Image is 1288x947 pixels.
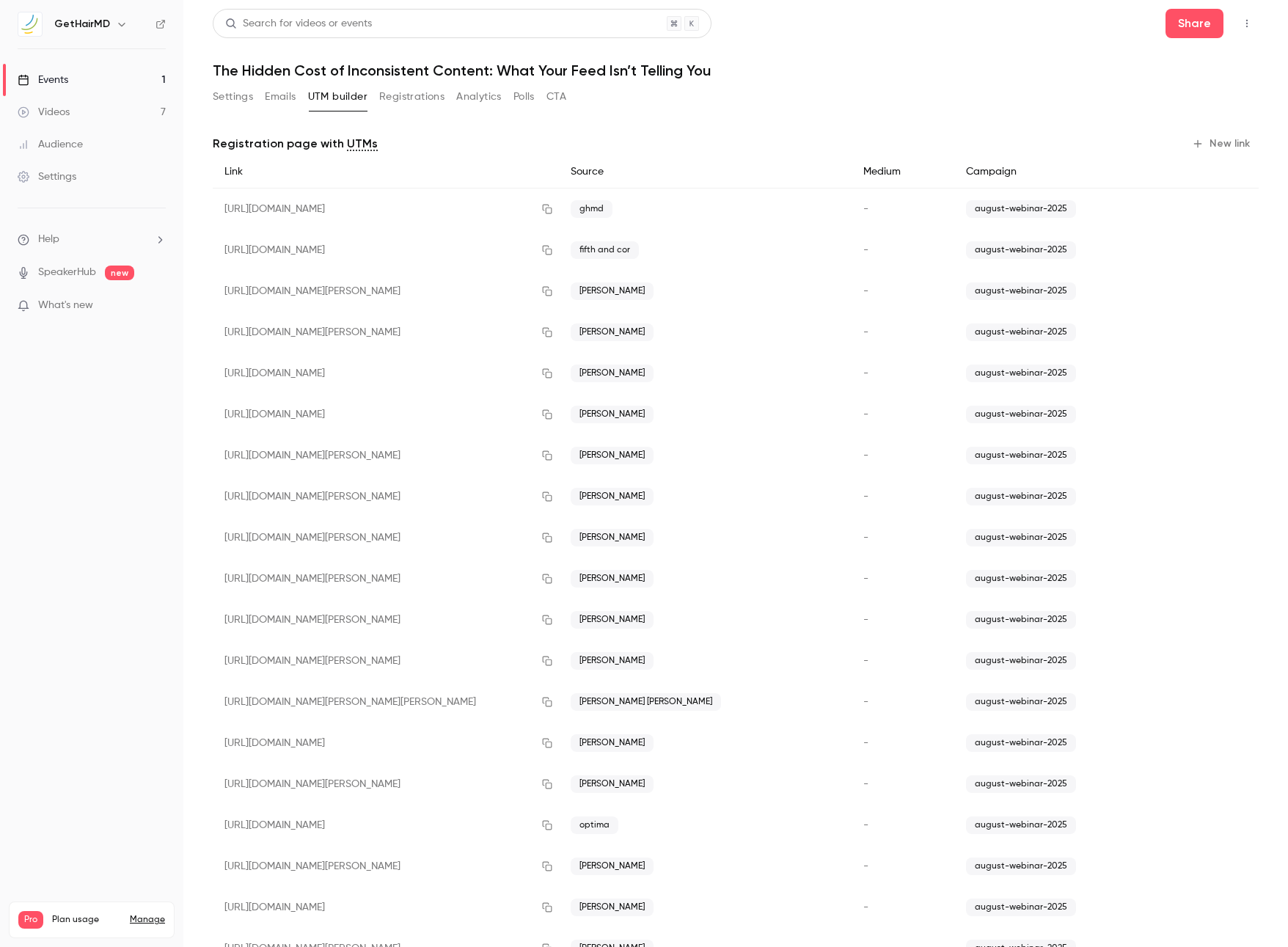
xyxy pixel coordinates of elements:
[456,85,502,109] button: Analytics
[140,931,144,940] span: 7
[966,775,1076,793] span: august-webinar-2025
[571,858,654,875] span: [PERSON_NAME]
[571,529,654,546] span: [PERSON_NAME]
[213,189,559,230] div: [URL][DOMAIN_NAME]
[966,899,1076,916] span: august-webinar-2025
[18,911,43,929] span: Pro
[308,85,367,109] button: UTM builder
[213,723,559,764] div: [URL][DOMAIN_NAME]
[225,16,372,32] div: Search for videos or events
[863,820,868,830] span: -
[213,846,559,887] div: [URL][DOMAIN_NAME][PERSON_NAME]
[213,599,559,640] div: [URL][DOMAIN_NAME][PERSON_NAME]
[863,615,868,625] span: -
[571,447,654,464] span: [PERSON_NAME]
[213,805,559,846] div: [URL][DOMAIN_NAME]
[571,570,654,588] span: [PERSON_NAME]
[966,282,1076,300] span: august-webinar-2025
[18,137,83,152] div: Audience
[213,312,559,353] div: [URL][DOMAIN_NAME][PERSON_NAME]
[38,232,59,247] span: Help
[863,450,868,461] span: -
[213,764,559,805] div: [URL][DOMAIN_NAME][PERSON_NAME]
[863,368,868,379] span: -
[571,241,639,259] span: fifth and cor
[571,734,654,752] span: [PERSON_NAME]
[966,652,1076,670] span: august-webinar-2025
[571,365,654,382] span: [PERSON_NAME]
[966,365,1076,382] span: august-webinar-2025
[571,816,618,834] span: optima
[213,394,559,435] div: [URL][DOMAIN_NAME]
[130,914,165,926] a: Manage
[966,447,1076,464] span: august-webinar-2025
[863,656,868,666] span: -
[863,574,868,584] span: -
[140,929,165,942] p: / 150
[18,105,70,120] div: Videos
[18,169,76,184] div: Settings
[52,914,121,926] span: Plan usage
[863,286,868,296] span: -
[213,640,559,681] div: [URL][DOMAIN_NAME][PERSON_NAME]
[347,135,378,153] a: UTMs
[863,779,868,789] span: -
[571,775,654,793] span: [PERSON_NAME]
[966,734,1076,752] span: august-webinar-2025
[18,12,42,36] img: GetHairMD
[571,488,654,505] span: [PERSON_NAME]
[863,533,868,543] span: -
[213,681,559,723] div: [URL][DOMAIN_NAME][PERSON_NAME][PERSON_NAME]
[213,558,559,599] div: [URL][DOMAIN_NAME][PERSON_NAME]
[863,902,868,913] span: -
[546,85,566,109] button: CTA
[863,738,868,748] span: -
[38,298,93,313] span: What's new
[213,476,559,517] div: [URL][DOMAIN_NAME][PERSON_NAME]
[213,517,559,558] div: [URL][DOMAIN_NAME][PERSON_NAME]
[213,230,559,271] div: [URL][DOMAIN_NAME]
[966,241,1076,259] span: august-webinar-2025
[571,323,654,341] span: [PERSON_NAME]
[966,611,1076,629] span: august-webinar-2025
[571,282,654,300] span: [PERSON_NAME]
[38,265,96,280] a: SpeakerHub
[213,271,559,312] div: [URL][DOMAIN_NAME][PERSON_NAME]
[571,693,721,711] span: [PERSON_NAME] [PERSON_NAME]
[213,85,253,109] button: Settings
[18,73,68,87] div: Events
[966,488,1076,505] span: august-webinar-2025
[571,406,654,423] span: [PERSON_NAME]
[571,200,612,218] span: ghmd
[966,323,1076,341] span: august-webinar-2025
[966,570,1076,588] span: august-webinar-2025
[966,529,1076,546] span: august-webinar-2025
[1186,132,1259,156] button: New link
[966,693,1076,711] span: august-webinar-2025
[863,491,868,502] span: -
[863,697,868,707] span: -
[571,899,654,916] span: [PERSON_NAME]
[559,156,852,189] div: Source
[863,204,868,214] span: -
[265,85,296,109] button: Emails
[863,245,868,255] span: -
[966,406,1076,423] span: august-webinar-2025
[852,156,954,189] div: Medium
[966,816,1076,834] span: august-webinar-2025
[966,200,1076,218] span: august-webinar-2025
[213,353,559,394] div: [URL][DOMAIN_NAME]
[1166,9,1223,38] button: Share
[213,887,559,928] div: [URL][DOMAIN_NAME]
[863,861,868,871] span: -
[105,266,134,280] span: new
[966,858,1076,875] span: august-webinar-2025
[213,156,559,189] div: Link
[571,611,654,629] span: [PERSON_NAME]
[213,435,559,476] div: [URL][DOMAIN_NAME][PERSON_NAME]
[379,85,444,109] button: Registrations
[213,135,378,153] p: Registration page with
[863,409,868,420] span: -
[54,17,110,32] h6: GetHairMD
[18,929,46,942] p: Videos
